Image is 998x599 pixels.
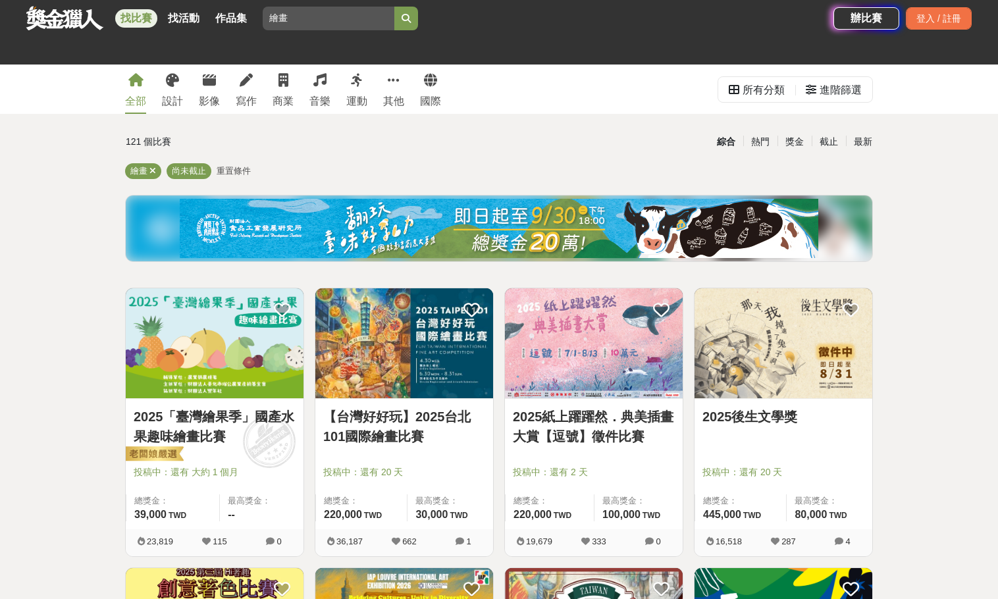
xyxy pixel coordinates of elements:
[273,65,294,114] a: 商業
[820,77,862,103] div: 進階篩選
[134,494,211,508] span: 總獎金：
[829,511,847,520] span: TWD
[210,9,252,28] a: 作品集
[703,509,741,520] span: 445,000
[703,494,778,508] span: 總獎金：
[513,494,586,508] span: 總獎金：
[505,288,683,399] a: Cover Image
[263,7,394,30] input: 這樣Sale也可以： 安聯人壽創意銷售法募集
[324,509,362,520] span: 220,000
[602,509,641,520] span: 100,000
[420,93,441,109] div: 國際
[134,465,296,479] span: 投稿中：還有 大約 1 個月
[420,65,441,114] a: 國際
[777,130,812,153] div: 獎金
[126,288,303,399] a: Cover Image
[276,536,281,546] span: 0
[162,65,183,114] a: 設計
[743,77,785,103] div: 所有分類
[324,494,399,508] span: 總獎金：
[513,465,675,479] span: 投稿中：還有 2 天
[526,536,552,546] span: 19,679
[402,536,417,546] span: 662
[346,65,367,114] a: 運動
[130,166,147,176] span: 繪畫
[383,65,404,114] a: 其他
[336,536,363,546] span: 36,187
[702,407,864,427] a: 2025後生文學獎
[199,93,220,109] div: 影像
[743,511,761,520] span: TWD
[846,130,880,153] div: 最新
[134,407,296,446] a: 2025「臺灣繪果季」國產水果趣味繪畫比賽
[228,494,296,508] span: 最高獎金：
[169,511,186,520] span: TWD
[123,446,184,464] img: 老闆娘嚴選
[795,494,864,508] span: 最高獎金：
[513,509,552,520] span: 220,000
[126,288,303,398] img: Cover Image
[217,166,251,176] span: 重置條件
[592,536,606,546] span: 333
[172,166,206,176] span: 尚未截止
[415,509,448,520] span: 30,000
[273,93,294,109] div: 商業
[513,407,675,446] a: 2025紙上躍躍然．典美插畫大賞【逗號】徵件比賽
[228,509,235,520] span: --
[702,465,864,479] span: 投稿中：還有 20 天
[163,9,205,28] a: 找活動
[323,465,485,479] span: 投稿中：還有 20 天
[315,288,493,399] a: Cover Image
[450,511,467,520] span: TWD
[125,93,146,109] div: 全部
[795,509,827,520] span: 80,000
[364,511,382,520] span: TWD
[115,9,157,28] a: 找比賽
[147,536,173,546] span: 23,819
[199,65,220,114] a: 影像
[716,536,742,546] span: 16,518
[466,536,471,546] span: 1
[134,509,167,520] span: 39,000
[656,536,660,546] span: 0
[126,130,374,153] div: 121 個比賽
[695,288,872,398] img: Cover Image
[554,511,571,520] span: TWD
[213,536,227,546] span: 115
[309,65,330,114] a: 音樂
[323,407,485,446] a: 【台灣好好玩】2025台北101國際繪畫比賽
[643,511,660,520] span: TWD
[709,130,743,153] div: 綜合
[125,65,146,114] a: 全部
[505,288,683,398] img: Cover Image
[309,93,330,109] div: 音樂
[383,93,404,109] div: 其他
[315,288,493,398] img: Cover Image
[415,494,485,508] span: 最高獎金：
[162,93,183,109] div: 設計
[781,536,796,546] span: 287
[812,130,846,153] div: 截止
[906,7,972,30] div: 登入 / 註冊
[236,65,257,114] a: 寫作
[833,7,899,30] a: 辦比賽
[602,494,675,508] span: 最高獎金：
[695,288,872,399] a: Cover Image
[346,93,367,109] div: 運動
[236,93,257,109] div: 寫作
[180,199,818,258] img: bbde9c48-f993-4d71-8b4e-c9f335f69c12.jpg
[743,130,777,153] div: 熱門
[845,536,850,546] span: 4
